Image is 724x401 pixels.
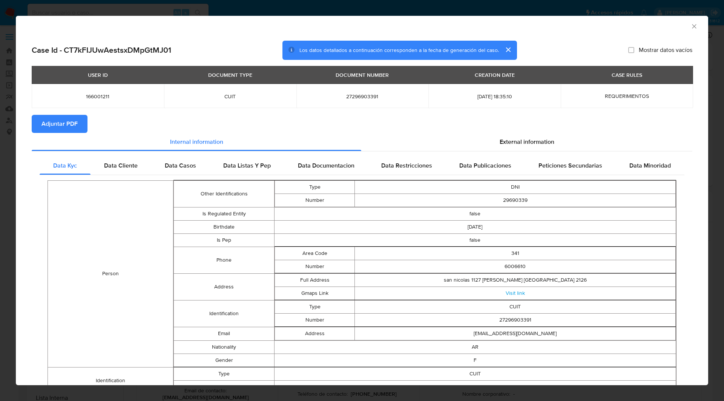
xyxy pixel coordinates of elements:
[274,220,676,233] td: [DATE]
[174,354,274,367] td: Gender
[174,340,274,354] td: Nationality
[470,69,519,81] div: CREATION DATE
[274,354,676,367] td: F
[437,93,552,100] span: [DATE] 18:35:10
[40,157,684,175] div: Detailed internal info
[299,46,499,54] span: Los datos detallados a continuación corresponden a la fecha de generación del caso.
[607,69,647,81] div: CASE RULES
[48,180,173,367] td: Person
[355,273,676,287] td: san nicolas 1127 [PERSON_NAME] [GEOGRAPHIC_DATA] 2126
[41,93,155,100] span: 166001211
[174,207,274,220] td: Is Regulated Entity
[355,313,676,326] td: 27296903391
[305,93,420,100] span: 27296903391
[331,69,393,81] div: DOCUMENT NUMBER
[355,327,676,340] td: [EMAIL_ADDRESS][DOMAIN_NAME]
[170,137,223,146] span: Internal information
[16,16,708,385] div: closure-recommendation-modal
[174,380,274,393] td: Number
[506,289,525,297] a: Visit link
[690,23,697,29] button: Cerrar ventana
[174,233,274,247] td: Is Pep
[104,161,138,170] span: Data Cliente
[629,161,671,170] span: Data Minoridad
[165,161,196,170] span: Data Casos
[275,313,355,326] td: Number
[174,220,274,233] td: Birthdate
[275,180,355,194] td: Type
[355,180,676,194] td: DNI
[628,47,634,53] input: Mostrar datos vacíos
[173,93,287,100] span: CUIT
[223,161,271,170] span: Data Listas Y Pep
[355,247,676,260] td: 341
[275,300,355,313] td: Type
[274,207,676,220] td: false
[355,194,676,207] td: 29690339
[499,41,517,59] button: cerrar
[639,46,692,54] span: Mostrar datos vacíos
[355,260,676,273] td: 6006610
[274,340,676,354] td: AR
[174,367,274,380] td: Type
[355,300,676,313] td: CUIT
[274,367,676,380] td: CUIT
[605,92,649,100] span: REQUERIMIENTOS
[275,273,355,287] td: Full Address
[32,115,87,133] button: Adjuntar PDF
[538,161,602,170] span: Peticiones Secundarias
[83,69,112,81] div: USER ID
[275,260,355,273] td: Number
[174,247,274,273] td: Phone
[41,116,78,132] span: Adjuntar PDF
[274,233,676,247] td: false
[174,180,274,207] td: Other Identifications
[174,273,274,300] td: Address
[381,161,432,170] span: Data Restricciones
[32,45,171,55] h2: Case Id - CT7kFIJUwAestsxDMpGtMJ01
[274,380,676,393] td: 27296903391
[500,137,554,146] span: External information
[275,194,355,207] td: Number
[275,327,355,340] td: Address
[174,327,274,340] td: Email
[204,69,257,81] div: DOCUMENT TYPE
[459,161,511,170] span: Data Publicaciones
[275,247,355,260] td: Area Code
[174,300,274,327] td: Identification
[298,161,354,170] span: Data Documentacion
[32,133,692,151] div: Detailed info
[48,367,173,394] td: Identification
[53,161,77,170] span: Data Kyc
[275,287,355,300] td: Gmaps Link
